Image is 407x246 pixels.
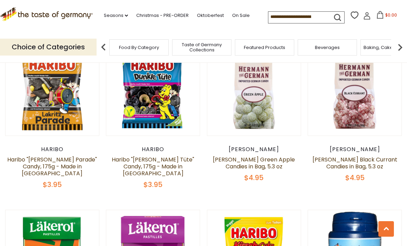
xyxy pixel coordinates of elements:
div: [PERSON_NAME] [308,146,402,153]
div: Haribo [106,146,200,153]
img: Haribo "Lakritz Parade" Candy, 175g - Made in Germany [6,42,99,136]
img: Hermann Bavarian Green Apple Candies in Bag, 5.3 oz [207,42,301,136]
a: Taste of Germany Collections [174,42,229,52]
span: $3.95 [143,180,162,189]
a: Beverages [315,45,340,50]
a: Seasons [104,12,128,19]
a: [PERSON_NAME] Black Currant Candies in Bag, 5.3 oz [312,156,397,170]
a: On Sale [232,12,250,19]
button: $0.00 [372,11,401,21]
img: previous arrow [97,40,110,54]
a: [PERSON_NAME] Green Apple Candies in Bag, 5.3 oz [213,156,295,170]
img: next arrow [393,40,407,54]
div: Haribo [5,146,99,153]
img: Hermann Bavarian Black Currant Candies in Bag, 5.3 oz [308,42,401,136]
span: $0.00 [385,12,397,18]
span: $4.95 [244,173,264,183]
span: $4.95 [345,173,365,183]
div: [PERSON_NAME] [207,146,301,153]
a: Christmas - PRE-ORDER [136,12,189,19]
a: Food By Category [119,45,159,50]
a: Haribo "[PERSON_NAME] Tüte" Candy, 175g - Made in [GEOGRAPHIC_DATA] [112,156,194,177]
a: Featured Products [244,45,285,50]
img: Haribo "Dunkle Tüte" Candy, 175g - Made in Germany [106,42,200,136]
a: Haribo "[PERSON_NAME] Parade" Candy, 175g - Made in [GEOGRAPHIC_DATA] [7,156,97,177]
a: Oktoberfest [197,12,224,19]
span: $3.95 [43,180,62,189]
